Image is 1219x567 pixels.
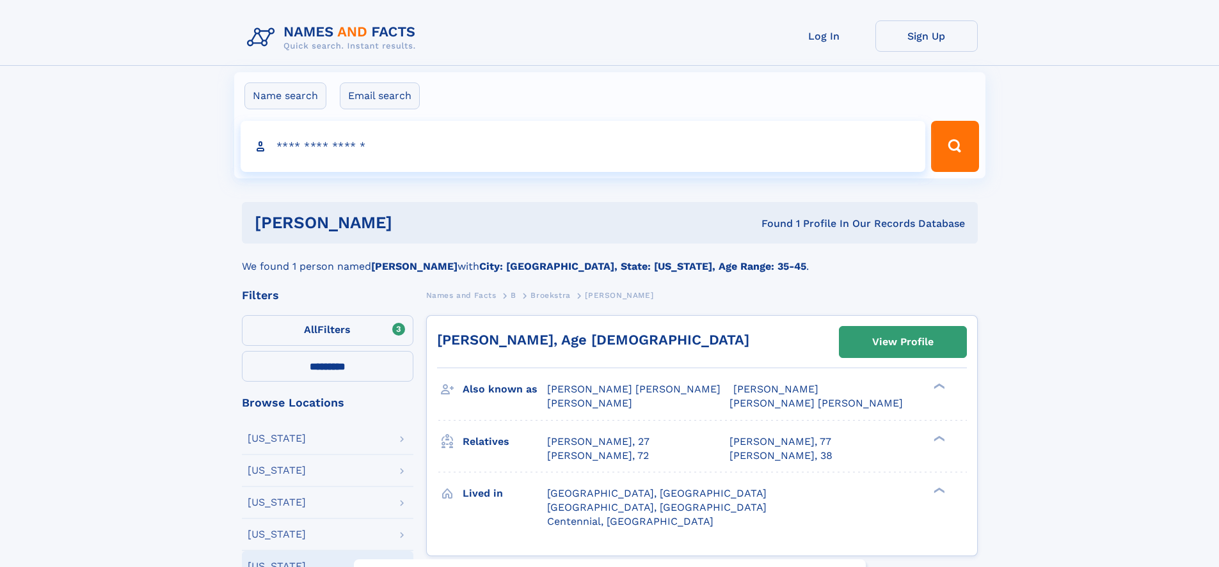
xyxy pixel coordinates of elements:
[371,260,458,272] b: [PERSON_NAME]
[242,290,413,301] div: Filters
[248,497,306,508] div: [US_STATE]
[255,215,577,231] h1: [PERSON_NAME]
[547,397,632,409] span: [PERSON_NAME]
[242,244,978,274] div: We found 1 person named with .
[729,397,903,409] span: [PERSON_NAME] [PERSON_NAME]
[930,486,946,494] div: ❯
[511,291,516,300] span: B
[463,431,547,453] h3: Relatives
[242,315,413,346] label: Filters
[733,383,818,395] span: [PERSON_NAME]
[773,20,875,52] a: Log In
[530,291,570,300] span: Broekstra
[248,529,306,540] div: [US_STATE]
[437,332,749,348] a: [PERSON_NAME], Age [DEMOGRAPHIC_DATA]
[463,483,547,504] h3: Lived in
[930,382,946,391] div: ❯
[547,435,649,449] a: [PERSON_NAME], 27
[248,433,306,444] div: [US_STATE]
[729,449,833,463] a: [PERSON_NAME], 38
[511,287,516,303] a: B
[242,20,426,55] img: Logo Names and Facts
[547,383,721,395] span: [PERSON_NAME] [PERSON_NAME]
[547,515,713,527] span: Centennial, [GEOGRAPHIC_DATA]
[840,327,966,357] a: View Profile
[729,435,831,449] a: [PERSON_NAME], 77
[463,378,547,400] h3: Also known as
[577,217,965,231] div: Found 1 Profile In Our Records Database
[547,449,649,463] a: [PERSON_NAME], 72
[547,487,767,499] span: [GEOGRAPHIC_DATA], [GEOGRAPHIC_DATA]
[530,287,570,303] a: Broekstra
[930,434,946,442] div: ❯
[875,20,978,52] a: Sign Up
[872,327,934,357] div: View Profile
[242,397,413,408] div: Browse Locations
[241,121,926,172] input: search input
[304,323,317,336] span: All
[340,82,420,109] label: Email search
[585,291,653,300] span: [PERSON_NAME]
[248,465,306,476] div: [US_STATE]
[244,82,326,109] label: Name search
[426,287,497,303] a: Names and Facts
[931,121,978,172] button: Search Button
[547,501,767,513] span: [GEOGRAPHIC_DATA], [GEOGRAPHIC_DATA]
[479,260,806,272] b: City: [GEOGRAPHIC_DATA], State: [US_STATE], Age Range: 35-45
